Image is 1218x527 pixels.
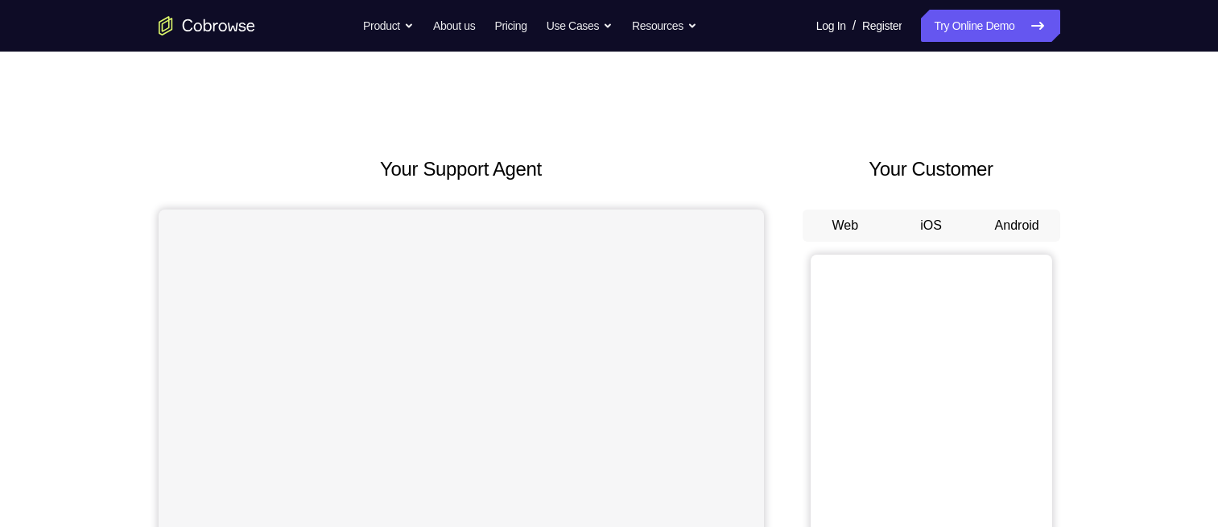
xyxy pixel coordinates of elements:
[547,10,613,42] button: Use Cases
[803,155,1060,184] h2: Your Customer
[494,10,526,42] a: Pricing
[816,10,846,42] a: Log In
[433,10,475,42] a: About us
[888,210,974,242] button: iOS
[159,16,255,35] a: Go to the home page
[632,10,697,42] button: Resources
[363,10,414,42] button: Product
[803,210,889,242] button: Web
[853,16,856,35] span: /
[862,10,902,42] a: Register
[974,210,1060,242] button: Android
[159,155,764,184] h2: Your Support Agent
[921,10,1059,42] a: Try Online Demo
